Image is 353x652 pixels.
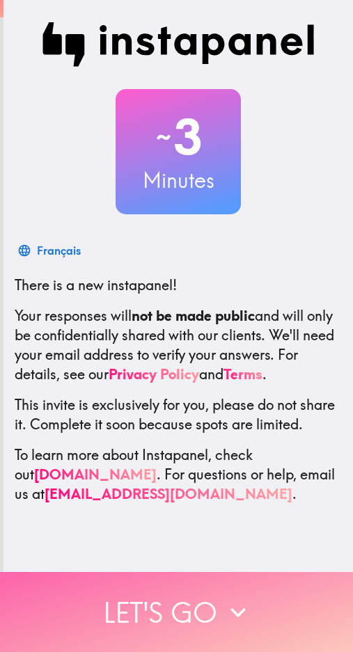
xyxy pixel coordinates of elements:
[223,365,262,383] a: Terms
[15,276,177,294] span: There is a new instapanel!
[42,22,315,67] img: Instapanel
[15,445,342,504] p: To learn more about Instapanel, check out . For questions or help, email us at .
[15,395,342,434] p: This invite is exclusively for you, please do not share it. Complete it soon because spots are li...
[116,166,241,195] h3: Minutes
[37,241,81,260] div: Français
[15,237,86,264] button: Français
[116,109,241,166] h2: 3
[132,307,255,324] b: not be made public
[109,365,199,383] a: Privacy Policy
[15,306,342,384] p: Your responses will and will only be confidentially shared with our clients. We'll need your emai...
[154,116,173,158] span: ~
[45,485,292,502] a: [EMAIL_ADDRESS][DOMAIN_NAME]
[34,466,157,483] a: [DOMAIN_NAME]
